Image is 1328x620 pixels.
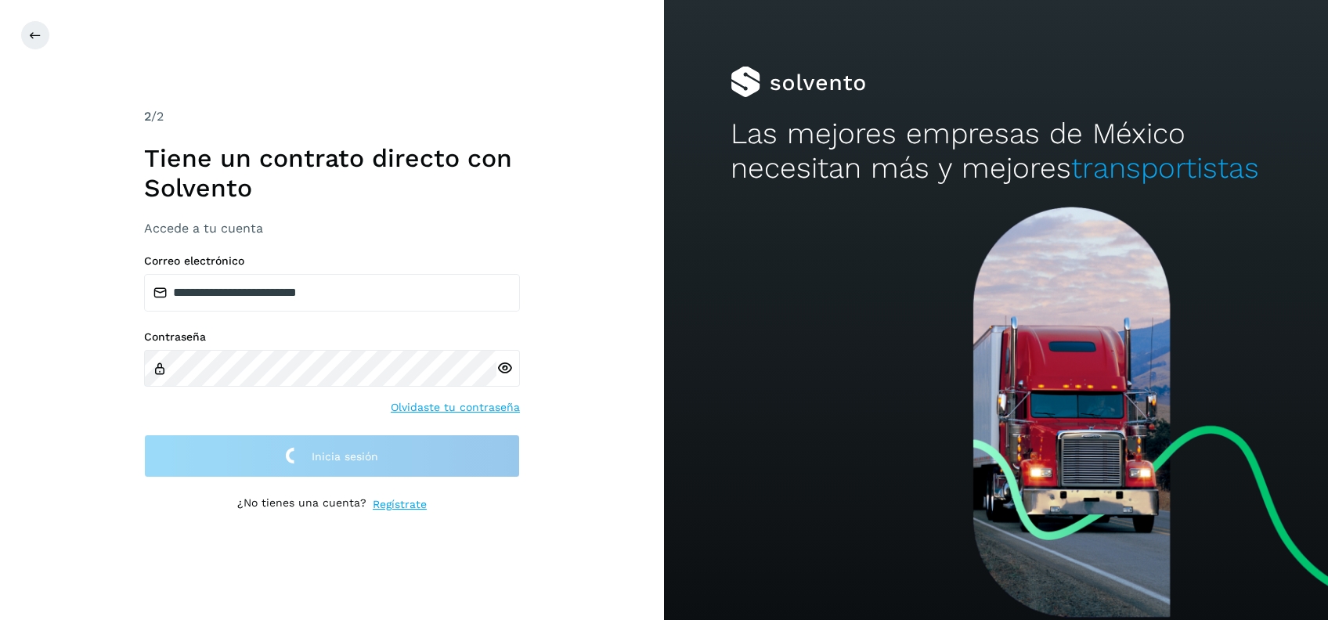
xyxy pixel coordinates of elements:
span: 2 [144,109,151,124]
div: /2 [144,107,520,126]
button: Inicia sesión [144,434,520,478]
label: Contraseña [144,330,520,344]
span: transportistas [1071,151,1259,185]
span: Inicia sesión [312,451,378,462]
h3: Accede a tu cuenta [144,221,520,236]
h2: Las mejores empresas de México necesitan más y mejores [731,117,1261,186]
a: Olvidaste tu contraseña [391,399,520,416]
label: Correo electrónico [144,254,520,268]
p: ¿No tienes una cuenta? [237,496,366,513]
a: Regístrate [373,496,427,513]
h1: Tiene un contrato directo con Solvento [144,143,520,204]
